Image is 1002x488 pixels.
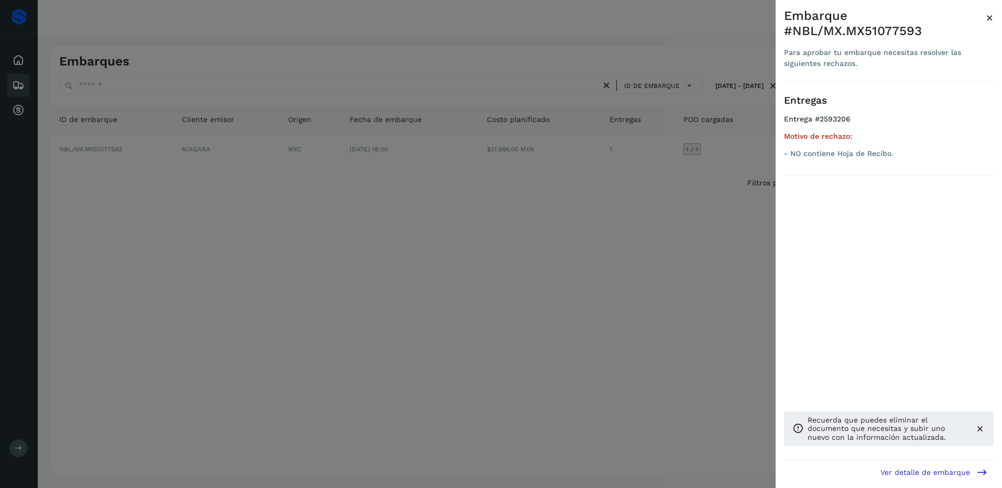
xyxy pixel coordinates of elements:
[784,47,986,69] div: Para aprobar tu embarque necesitas resolver las siguientes rechazos.
[986,8,994,27] button: Close
[784,132,994,141] h5: Motivo de rechazo:
[784,95,994,107] h3: Entregas
[784,8,986,39] div: Embarque #NBL/MX.MX51077593
[986,10,994,25] span: ×
[784,149,994,158] p: - NO contiene Hoja de Recibo.
[874,460,994,484] button: Ver detalle de embarque
[880,469,970,476] span: Ver detalle de embarque
[808,416,966,442] p: Recuerda que puedes eliminar el documento que necesitas y subir uno nuevo con la información actu...
[784,115,994,132] h4: Entrega #2593206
